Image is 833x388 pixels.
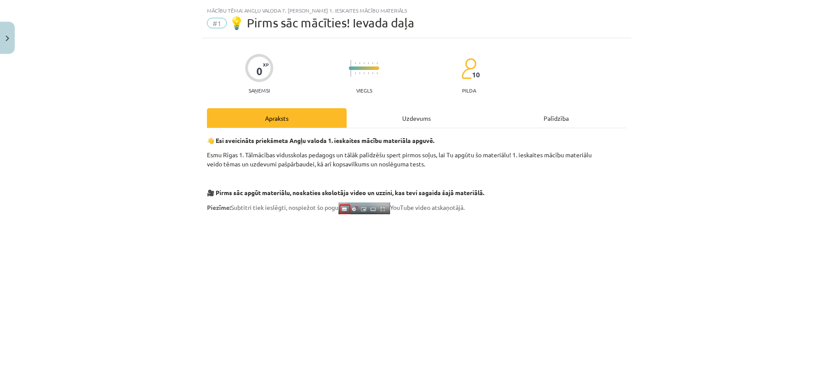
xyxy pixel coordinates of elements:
[263,62,269,67] span: XP
[356,87,372,93] p: Viegls
[207,189,484,196] strong: 🎥 Pirms sāc apgūt materiālu, noskaties skolotāja video un uzzini, kas tevi sagaida šajā materiālā.
[6,36,9,41] img: icon-close-lesson-0947bae3869378f0d4975bcd49f059093ad1ed9edebbc8119c70593378902aed.svg
[486,108,626,128] div: Palīdzība
[355,72,356,74] img: icon-short-line-57e1e144782c952c97e751825c79c345078a6d821885a25fce030b3d8c18986b.svg
[462,87,476,93] p: pilda
[207,203,231,211] strong: Piezīme:
[461,58,476,80] img: students-c634bb4e5e11cddfef0936a35e636f08e4e9abd3cc4e673bd6f9a4125e45ecb1.svg
[368,72,369,74] img: icon-short-line-57e1e144782c952c97e751825c79c345078a6d821885a25fce030b3d8c18986b.svg
[256,65,262,77] div: 0
[359,62,360,64] img: icon-short-line-57e1e144782c952c97e751825c79c345078a6d821885a25fce030b3d8c18986b.svg
[359,72,360,74] img: icon-short-line-57e1e144782c952c97e751825c79c345078a6d821885a25fce030b3d8c18986b.svg
[364,72,364,74] img: icon-short-line-57e1e144782c952c97e751825c79c345078a6d821885a25fce030b3d8c18986b.svg
[229,16,414,30] span: 💡 Pirms sāc mācīties! Ievada daļa
[364,62,364,64] img: icon-short-line-57e1e144782c952c97e751825c79c345078a6d821885a25fce030b3d8c18986b.svg
[351,60,351,77] img: icon-long-line-d9ea69661e0d244f92f715978eff75569469978d946b2353a9bb055b3ed8787d.svg
[245,87,273,93] p: Saņemsi
[377,62,377,64] img: icon-short-line-57e1e144782c952c97e751825c79c345078a6d821885a25fce030b3d8c18986b.svg
[372,62,373,64] img: icon-short-line-57e1e144782c952c97e751825c79c345078a6d821885a25fce030b3d8c18986b.svg
[372,72,373,74] img: icon-short-line-57e1e144782c952c97e751825c79c345078a6d821885a25fce030b3d8c18986b.svg
[472,71,480,79] span: 10
[207,136,434,144] strong: 👋 Esi sveicināts priekšmeta Angļu valoda 1. ieskaites mācību materiāla apguvē.
[207,203,465,211] span: Subtitri tiek ieslēgti, nospiežot šo pogu YouTube video atskaņotājā.
[368,62,369,64] img: icon-short-line-57e1e144782c952c97e751825c79c345078a6d821885a25fce030b3d8c18986b.svg
[207,108,347,128] div: Apraksts
[207,150,626,169] p: Esmu Rīgas 1. Tālmācības vidusskolas pedagogs un tālāk palīdzēšu spert pirmos soļus, lai Tu apgūt...
[377,72,377,74] img: icon-short-line-57e1e144782c952c97e751825c79c345078a6d821885a25fce030b3d8c18986b.svg
[355,62,356,64] img: icon-short-line-57e1e144782c952c97e751825c79c345078a6d821885a25fce030b3d8c18986b.svg
[347,108,486,128] div: Uzdevums
[207,7,626,13] div: Mācību tēma: Angļu valoda 7. [PERSON_NAME] 1. ieskaites mācību materiāls
[207,18,227,28] span: #1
